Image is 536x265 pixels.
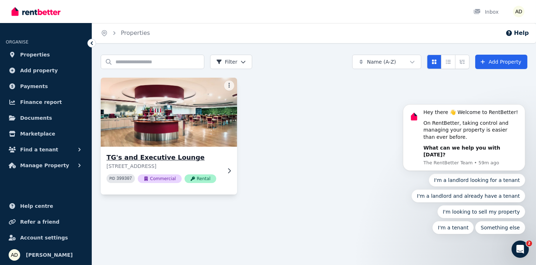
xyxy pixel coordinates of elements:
span: Manage Property [20,161,69,170]
span: Commercial [138,174,182,183]
small: PID [109,177,115,181]
img: RentBetter [12,6,60,17]
a: Account settings [6,230,86,245]
span: Account settings [20,233,68,242]
code: 399307 [117,176,132,181]
button: Name (A-Z) [352,55,421,69]
p: [STREET_ADDRESS] [106,163,221,170]
a: Properties [121,29,150,36]
nav: Breadcrumb [92,23,159,43]
span: Name (A-Z) [367,58,396,65]
span: Find a tenant [20,145,58,154]
span: Add property [20,66,58,75]
a: Add property [6,63,86,78]
button: Filter [210,55,252,69]
span: Rental [185,174,216,183]
button: Help [505,29,529,37]
a: Payments [6,79,86,93]
iframe: Intercom notifications message [392,43,536,246]
a: Help centre [6,199,86,213]
img: Andrew Donadel [9,249,20,261]
img: TG's and Executive Lounge [97,76,241,149]
span: Refer a friend [20,218,59,226]
span: ORGANISE [6,40,28,45]
h3: TG's and Executive Lounge [106,152,221,163]
span: Payments [20,82,48,91]
button: Manage Property [6,158,86,173]
a: Documents [6,111,86,125]
span: Finance report [20,98,62,106]
button: More options [224,81,234,91]
span: Help centre [20,202,53,210]
button: Find a tenant [6,142,86,157]
a: TG's and Executive LoungeTG's and Executive Lounge[STREET_ADDRESS]PID 399307CommercialRental [101,78,237,195]
span: [PERSON_NAME] [26,251,73,259]
iframe: Intercom live chat [512,241,529,258]
div: Inbox [473,8,499,15]
span: Documents [20,114,52,122]
span: Marketplace [20,129,55,138]
a: Properties [6,47,86,62]
img: Andrew Donadel [513,6,524,17]
span: Filter [216,58,237,65]
a: Refer a friend [6,215,86,229]
a: Finance report [6,95,86,109]
a: Marketplace [6,127,86,141]
span: Properties [20,50,50,59]
span: 2 [526,241,532,246]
